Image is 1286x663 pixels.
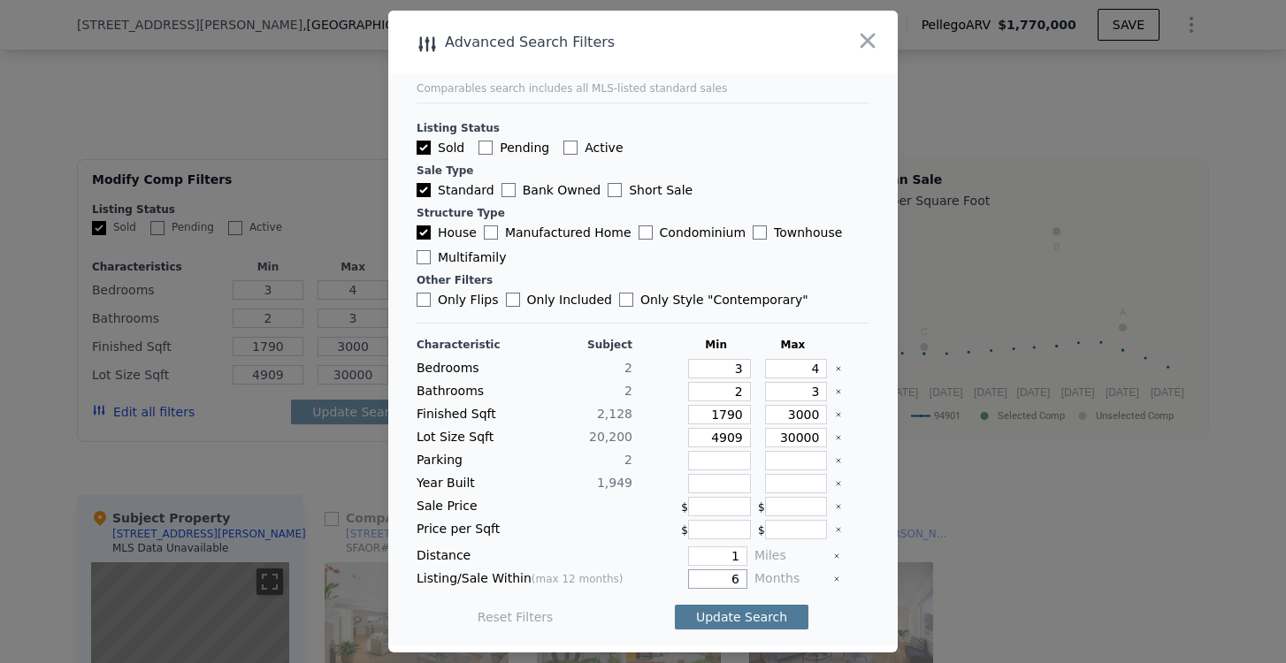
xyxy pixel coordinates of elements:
[417,359,521,378] div: Bedrooms
[484,225,498,240] input: Manufactured Home
[501,181,601,199] label: Bank Owned
[597,407,632,421] span: 2,128
[624,361,632,375] span: 2
[589,430,632,444] span: 20,200
[681,338,751,352] div: Min
[835,411,842,418] button: Clear
[478,141,493,155] input: Pending
[758,520,828,539] div: $
[835,388,842,395] button: Clear
[675,605,808,629] button: Update Search
[417,141,431,155] input: Sold
[417,405,521,424] div: Finished Sqft
[639,225,653,240] input: Condominium
[835,503,842,510] button: Clear
[835,526,842,533] button: Clear
[681,497,751,516] div: $
[506,293,520,307] input: Only Included
[417,291,499,309] label: Only Flips
[563,141,578,155] input: Active
[478,608,554,626] button: Reset
[619,291,808,309] label: Only Style " Contemporary "
[417,81,869,95] div: Comparables search includes all MLS-listed standard sales
[624,453,632,467] span: 2
[417,164,869,178] div: Sale Type
[417,546,632,566] div: Distance
[758,497,828,516] div: $
[608,183,622,197] input: Short Sale
[563,139,623,156] label: Active
[758,338,828,352] div: Max
[833,552,840,560] button: Clear
[619,293,633,307] input: Only Style "Contemporary"
[608,181,693,199] label: Short Sale
[417,248,506,266] label: Multifamily
[417,338,521,352] div: Characteristic
[835,480,842,487] button: Clear
[388,30,796,55] div: Advanced Search Filters
[532,573,624,585] span: (max 12 months)
[597,476,632,490] span: 1,949
[417,183,431,197] input: Standard
[833,575,840,583] button: Clear
[417,181,494,199] label: Standard
[417,250,431,264] input: Multifamily
[501,183,516,197] input: Bank Owned
[754,546,826,566] div: Miles
[835,365,842,372] button: Clear
[417,520,521,539] div: Price per Sqft
[478,139,549,156] label: Pending
[753,224,842,241] label: Townhouse
[417,121,869,135] div: Listing Status
[417,497,521,516] div: Sale Price
[417,428,521,447] div: Lot Size Sqft
[417,139,464,156] label: Sold
[753,225,767,240] input: Townhouse
[835,457,842,464] button: Clear
[417,474,521,493] div: Year Built
[754,569,826,589] div: Months
[639,224,746,241] label: Condominium
[506,291,612,309] label: Only Included
[417,293,431,307] input: Only Flips
[624,384,632,398] span: 2
[417,451,521,470] div: Parking
[417,382,521,401] div: Bathrooms
[417,273,869,287] div: Other Filters
[417,206,869,220] div: Structure Type
[681,520,751,539] div: $
[484,224,632,241] label: Manufactured Home
[528,338,632,352] div: Subject
[417,569,632,589] div: Listing/Sale Within
[835,434,842,441] button: Clear
[417,224,477,241] label: House
[417,225,431,240] input: House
